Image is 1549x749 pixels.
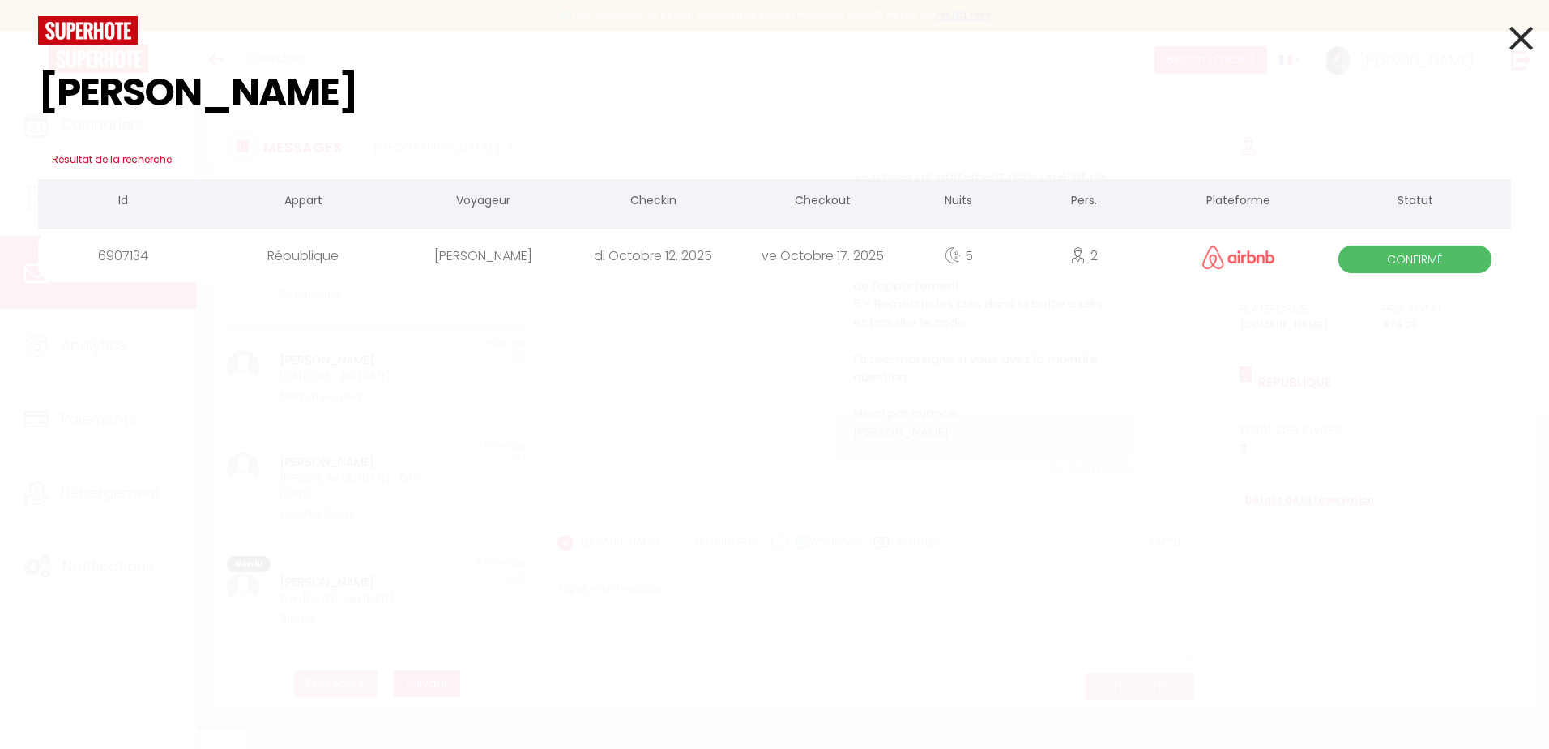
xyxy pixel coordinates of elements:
[1010,229,1158,282] div: 2
[1010,179,1158,225] th: Pers.
[38,16,138,45] img: logo
[207,229,399,282] div: République
[907,229,1010,282] div: 5
[399,229,568,282] div: [PERSON_NAME]
[907,179,1010,225] th: Nuits
[66,94,79,107] img: tab_domain_overview_orange.svg
[202,96,248,106] div: Mots-clés
[38,179,207,225] th: Id
[26,26,39,39] img: logo_orange.svg
[568,179,737,225] th: Checkin
[42,42,183,55] div: Domaine: [DOMAIN_NAME]
[38,45,1511,140] input: Tapez pour rechercher...
[1320,179,1511,225] th: Statut
[1338,246,1491,273] span: Confirmé
[568,229,737,282] div: di Octobre 12. 2025
[399,179,568,225] th: Voyageur
[26,42,39,55] img: website_grey.svg
[83,96,125,106] div: Domaine
[207,179,399,225] th: Appart
[1158,179,1320,225] th: Plateforme
[38,140,1511,179] h3: Résultat de la recherche
[738,179,907,225] th: Checkout
[45,26,79,39] div: v 4.0.25
[1202,246,1275,269] img: airbnb2.png
[738,229,907,282] div: ve Octobre 17. 2025
[38,229,207,282] div: 6907134
[184,94,197,107] img: tab_keywords_by_traffic_grey.svg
